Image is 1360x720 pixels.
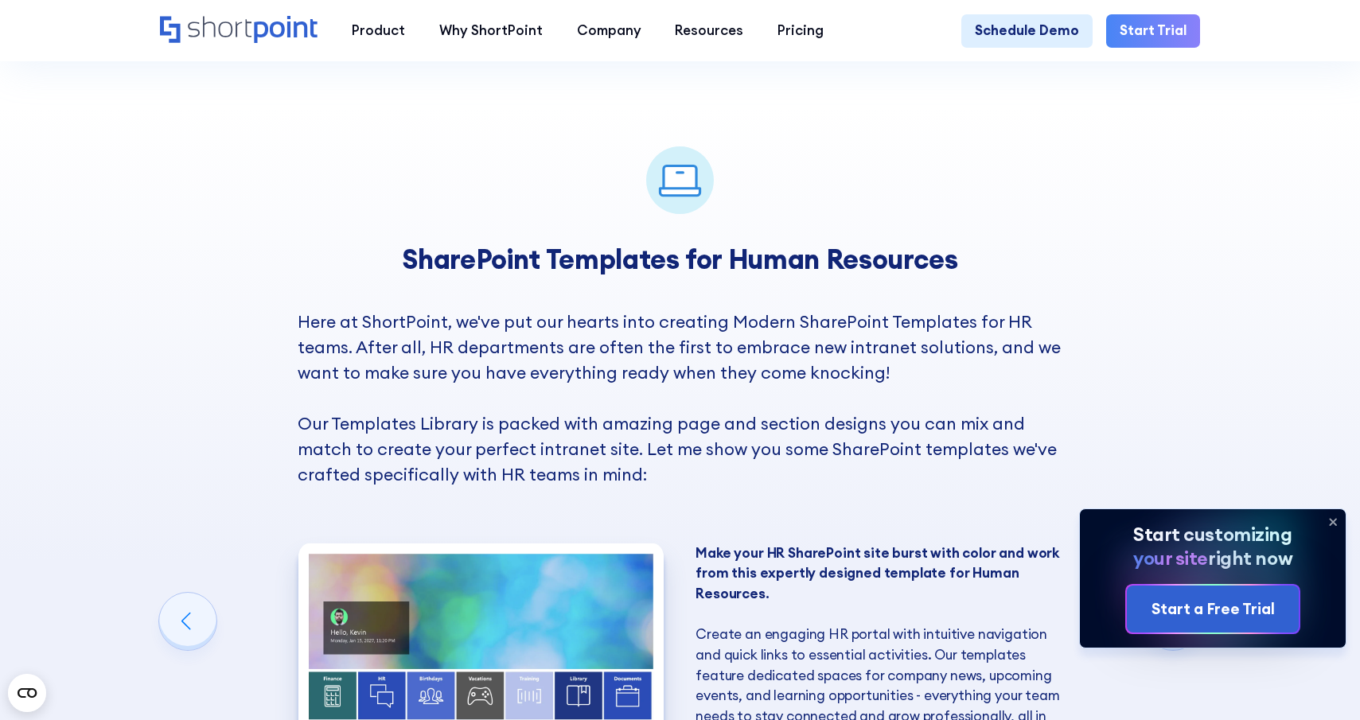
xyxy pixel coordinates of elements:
a: Product [335,14,423,49]
div: Why ShortPoint [439,21,543,41]
a: Start a Free Trial [1127,586,1300,633]
a: Start Trial [1106,14,1200,49]
div: Start a Free Trial [1152,597,1275,621]
p: Here at ShortPoint, we've put our hearts into creating Modern SharePoint Templates for HR teams. ... [298,309,1062,488]
a: Home [160,16,318,45]
a: Resources [658,14,761,49]
strong: SharePoint Templates for Human Resources [402,242,957,276]
a: Schedule Demo [961,14,1093,49]
strong: Make your HR SharePoint site burst with color and work from this expertly designed template for H... [696,544,1059,602]
a: Why ShortPoint [423,14,560,49]
div: Previous slide [159,593,216,650]
div: Company [577,21,641,41]
button: Open CMP widget [8,674,46,712]
a: Pricing [761,14,841,49]
div: Pricing [777,21,824,41]
iframe: Chat Widget [1074,535,1360,720]
div: Product [352,21,405,41]
div: Resources [675,21,743,41]
a: Company [559,14,658,49]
